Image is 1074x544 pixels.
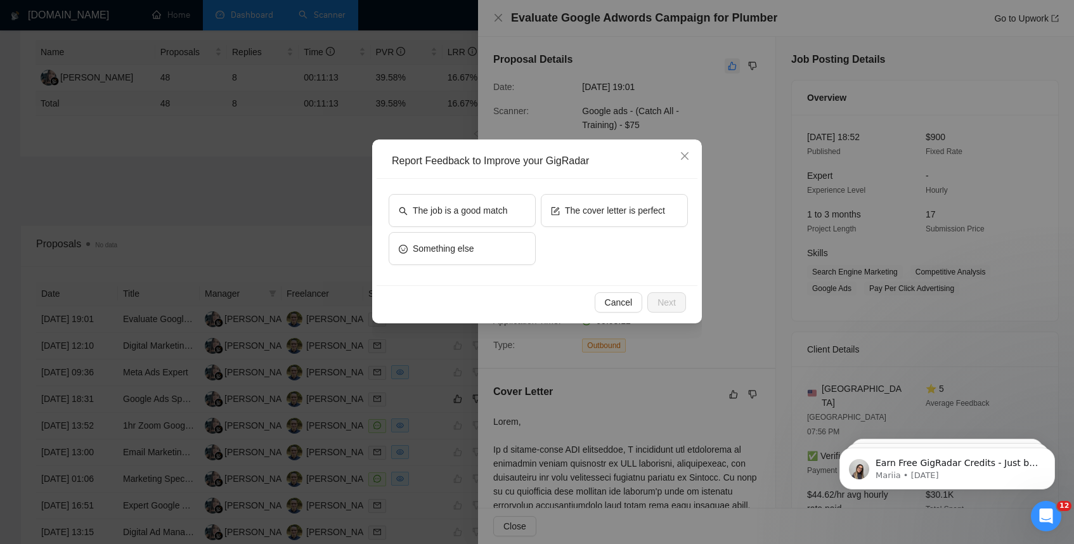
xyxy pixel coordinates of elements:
[541,194,688,227] button: formThe cover letter is perfect
[668,139,702,174] button: Close
[551,205,560,215] span: form
[1057,501,1071,511] span: 12
[647,292,686,313] button: Next
[595,292,643,313] button: Cancel
[413,204,507,217] span: The job is a good match
[399,243,408,253] span: smile
[389,194,536,227] button: searchThe job is a good match
[680,151,690,161] span: close
[820,421,1074,510] iframe: Intercom notifications message
[389,232,536,265] button: smileSomething else
[392,154,691,168] div: Report Feedback to Improve your GigRadar
[565,204,665,217] span: The cover letter is perfect
[605,295,633,309] span: Cancel
[1031,501,1061,531] iframe: Intercom live chat
[413,242,474,256] span: Something else
[399,205,408,215] span: search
